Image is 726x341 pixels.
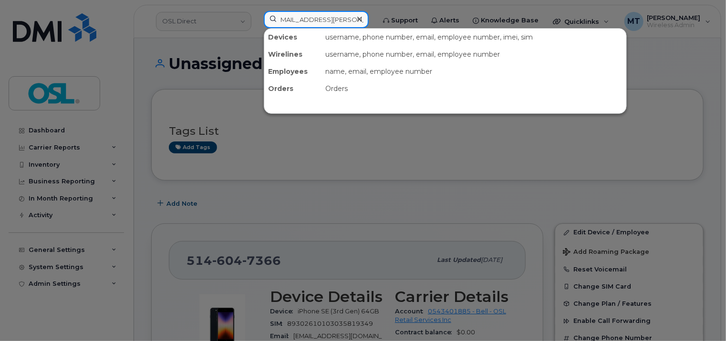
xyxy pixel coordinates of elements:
div: Devices [264,29,322,46]
div: Orders [264,80,322,97]
div: username, phone number, email, employee number [322,46,626,63]
div: Wirelines [264,46,322,63]
div: name, email, employee number [322,63,626,80]
div: username, phone number, email, employee number, imei, sim [322,29,626,46]
div: Employees [264,63,322,80]
div: Orders [322,80,626,97]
